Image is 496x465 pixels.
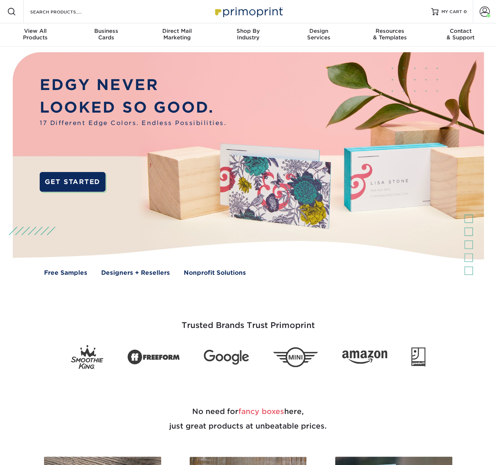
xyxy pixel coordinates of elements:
[29,7,100,16] input: SEARCH PRODUCTS.....
[127,345,180,369] img: Freeform
[71,23,142,47] a: BusinessCards
[142,28,213,41] div: Marketing
[425,28,496,41] div: & Support
[204,349,249,364] img: Google
[142,23,213,47] a: Direct MailMarketing
[238,407,284,416] span: fancy boxes
[71,345,103,369] img: Smoothie King
[354,28,425,34] span: Resources
[40,118,226,128] span: 17 Different Edge Colors. Endless Possibilities.
[213,28,283,41] div: Industry
[40,96,226,118] p: LOOKED SO GOOD.
[101,268,170,277] a: Designers + Resellers
[354,23,425,47] a: Resources& Templates
[71,28,142,41] div: Cards
[44,268,87,277] a: Free Samples
[411,347,425,367] img: Goodwill
[283,28,354,41] div: Services
[212,4,285,19] img: Primoprint
[213,23,283,47] a: Shop ByIndustry
[71,28,142,34] span: Business
[184,268,246,277] a: Nonprofit Solutions
[342,350,387,364] img: Amazon
[213,28,283,34] span: Shop By
[40,74,226,96] p: EDGY NEVER
[35,303,461,339] h3: Trusted Brands Trust Primoprint
[142,28,213,34] span: Direct Mail
[283,28,354,34] span: Design
[40,172,106,192] a: GET STARTED
[464,9,467,14] span: 0
[273,347,318,367] img: Mini
[425,23,496,47] a: Contact& Support
[441,9,462,15] span: MY CART
[425,28,496,34] span: Contact
[283,23,354,47] a: DesignServices
[35,387,461,451] h2: No need for here, just great products at unbeatable prices.
[354,28,425,41] div: & Templates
